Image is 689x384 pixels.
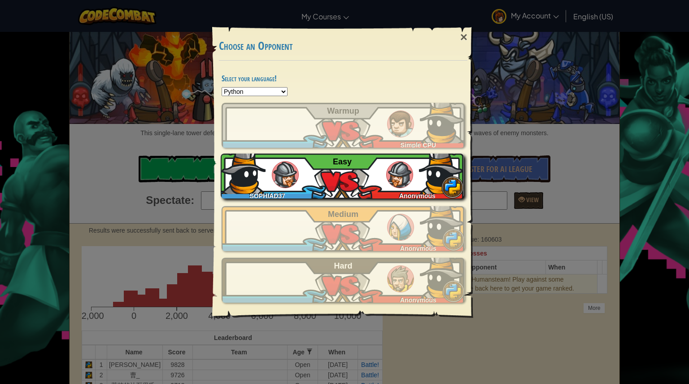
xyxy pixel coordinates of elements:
img: ydwmskAAAAGSURBVAMA1zIdaJYLXsYAAAAASUVORK5CYII= [419,149,464,194]
img: humans_ladder_tutorial.png [387,110,414,137]
h4: Select your language! [222,74,465,83]
span: Warmup [327,106,359,115]
span: Hard [334,261,353,270]
a: Anonymous [222,206,465,251]
span: Medium [328,210,358,219]
a: Anonymous [222,258,465,303]
img: ydwmskAAAAGSURBVAMA1zIdaJYLXsYAAAAASUVORK5CYII= [420,202,465,247]
img: humans_ladder_easy.png [386,161,413,188]
img: humans_ladder_easy.png [272,161,299,188]
span: Anonymous [400,296,436,304]
a: SOPHIAD37Anonymous [222,154,465,199]
img: ydwmskAAAAGSURBVAMA1zIdaJYLXsYAAAAASUVORK5CYII= [420,98,465,143]
img: ydwmskAAAAGSURBVAMA1zIdaJYLXsYAAAAASUVORK5CYII= [221,149,266,194]
img: ydwmskAAAAGSURBVAMA1zIdaJYLXsYAAAAASUVORK5CYII= [420,253,465,298]
a: Simple CPU [222,103,465,148]
span: Anonymous [399,192,436,199]
span: Simple CPU [401,141,436,149]
h3: Choose an Opponent [219,40,467,52]
img: humans_ladder_medium.png [387,214,414,241]
div: × [454,24,474,50]
img: humans_ladder_hard.png [387,265,414,292]
span: Anonymous [400,245,436,252]
span: SOPHIAD37 [249,192,285,199]
span: Easy [333,157,352,166]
